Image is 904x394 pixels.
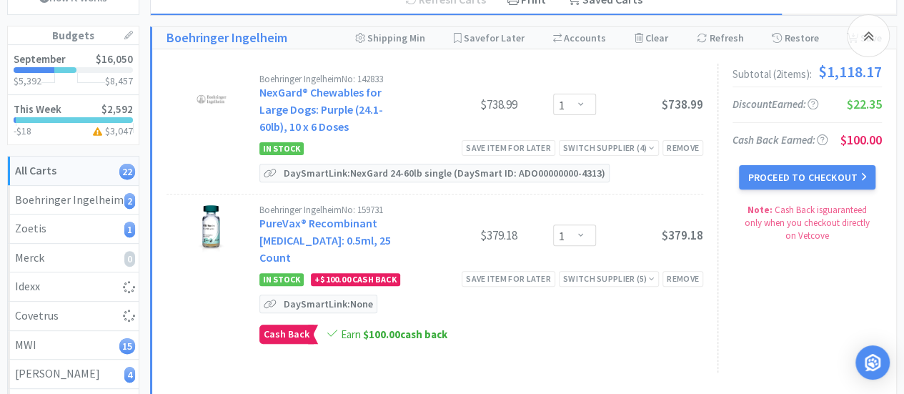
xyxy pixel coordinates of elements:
[563,141,655,154] div: Switch Supplier ( 4 )
[105,76,133,86] h3: $
[15,163,56,177] strong: All Carts
[739,165,875,189] button: Proceed to Checkout
[260,325,313,343] span: Cash Back
[259,205,410,215] div: Boehringer Ingelheim No: 159731
[410,96,517,113] div: $738.99
[15,277,131,296] div: Idexx
[259,273,304,286] span: In Stock
[119,338,135,354] i: 15
[15,365,131,383] div: [PERSON_NAME]
[320,274,350,285] span: $100.00
[311,273,400,286] div: + Cash Back
[732,133,828,147] span: Cash Back Earned :
[124,251,135,267] i: 0
[259,85,383,134] a: NexGard® Chewables for Large Dogs: Purple (24.1-60lb), 10 x 6 Doses
[8,244,139,273] a: Merck0
[90,126,134,136] h3: $
[745,204,870,242] span: Cash Back is guaranteed only when you checkout directly on Vetcove
[462,271,555,286] div: Save item for later
[462,140,555,155] div: Save item for later
[180,205,243,255] img: 178e9660b01543d4b7a390e74d4fd212_404533.png
[15,220,131,238] div: Zoetis
[259,142,304,155] span: In Stock
[553,27,606,49] div: Accounts
[662,140,703,155] div: Remove
[14,104,61,114] h2: This Week
[15,307,131,325] div: Covetrus
[15,249,131,267] div: Merck
[8,360,139,389] a: [PERSON_NAME]4
[119,164,135,179] i: 22
[187,74,237,124] img: 2a0b7300b1d349e0b84b7b7e294595f3_487081.jpeg
[124,193,135,209] i: 2
[8,157,139,186] a: All Carts22
[772,27,818,49] div: Restore
[464,31,525,44] span: Save for Later
[8,186,139,215] a: Boehringer Ingelheim2
[662,271,703,286] div: Remove
[8,272,139,302] a: Idexx
[8,215,139,244] a: Zoetis1
[8,26,139,45] h1: Budgets
[563,272,655,285] div: Switch Supplier ( 5 )
[8,95,139,144] a: This Week$2,592-$18$3,047
[747,204,773,216] strong: Note:
[8,331,139,360] a: MWI15
[410,227,517,244] div: $379.18
[14,54,66,64] h2: September
[840,132,882,148] span: $100.00
[110,124,133,137] span: 3,047
[355,27,425,49] div: Shipping Min
[855,345,890,380] div: Open Intercom Messenger
[259,216,391,265] a: PureVax® Recombinant [MEDICAL_DATA]: 0.5ml, 25 Count
[662,227,703,243] span: $379.18
[167,28,287,49] a: Boehringer Ingelheim
[341,327,447,341] span: Earn
[363,327,447,341] strong: cash back
[15,191,131,210] div: Boehringer Ingelheim
[124,222,135,237] i: 1
[732,64,882,79] div: Subtotal ( 2 item s ):
[96,52,133,66] span: $16,050
[280,295,377,312] p: DaySmart Link: None
[110,74,133,87] span: 8,457
[732,97,818,111] span: Discount Earned:
[847,27,882,49] div: Save
[101,102,133,116] span: $2,592
[8,45,139,95] a: September$16,050$5,392$8,457
[259,74,410,84] div: Boehringer Ingelheim No: 142833
[14,74,41,87] span: $5,392
[14,124,31,137] span: -$18
[363,327,400,341] span: $100.00
[15,336,131,355] div: MWI
[8,302,139,331] a: Covetrus
[280,164,609,182] p: DaySmart Link: NexGard 24-60lb single (DaySmart ID: ADO00000000-4313)
[847,96,882,112] span: $22.35
[697,27,743,49] div: Refresh
[818,64,882,79] span: $1,118.17
[124,367,135,383] i: 4
[635,27,668,49] div: Clear
[662,97,703,112] span: $738.99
